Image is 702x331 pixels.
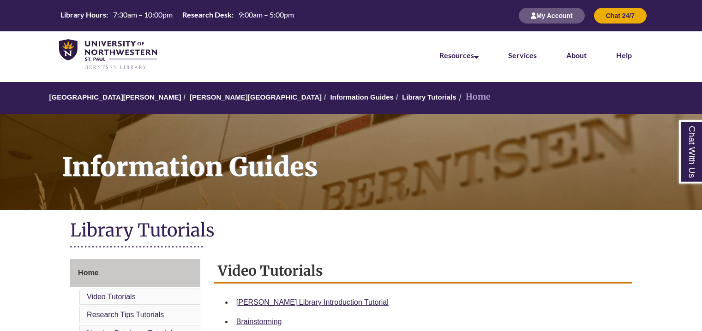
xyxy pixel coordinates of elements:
a: Resources [439,51,479,59]
a: Video Tutorials [87,293,136,301]
table: Hours Today [57,10,298,21]
h1: Library Tutorials [70,219,632,243]
span: Home [78,269,98,277]
th: Library Hours: [57,10,109,20]
span: 7:30am – 10:00pm [113,10,173,19]
a: Chat 24/7 [594,12,647,19]
a: [GEOGRAPHIC_DATA][PERSON_NAME] [49,93,181,101]
a: My Account [519,12,585,19]
th: Research Desk: [179,10,235,20]
a: Help [616,51,632,59]
a: [PERSON_NAME] Library Introduction Tutorial [236,298,389,306]
a: About [566,51,587,59]
a: [PERSON_NAME][GEOGRAPHIC_DATA] [190,93,322,101]
li: Home [456,90,491,104]
span: 9:00am – 5:00pm [239,10,294,19]
a: Services [508,51,537,59]
button: Chat 24/7 [594,8,647,24]
a: Research Tips Tutorials [87,311,164,319]
img: UNWSP Library Logo [59,39,157,70]
h1: Information Guides [52,114,702,198]
a: Hours Today [57,10,298,22]
h2: Video Tutorials [214,259,632,284]
button: My Account [519,8,585,24]
a: Home [70,259,200,287]
a: Brainstorming [236,318,282,325]
a: Information Guides [330,93,394,101]
a: Library Tutorials [402,93,456,101]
